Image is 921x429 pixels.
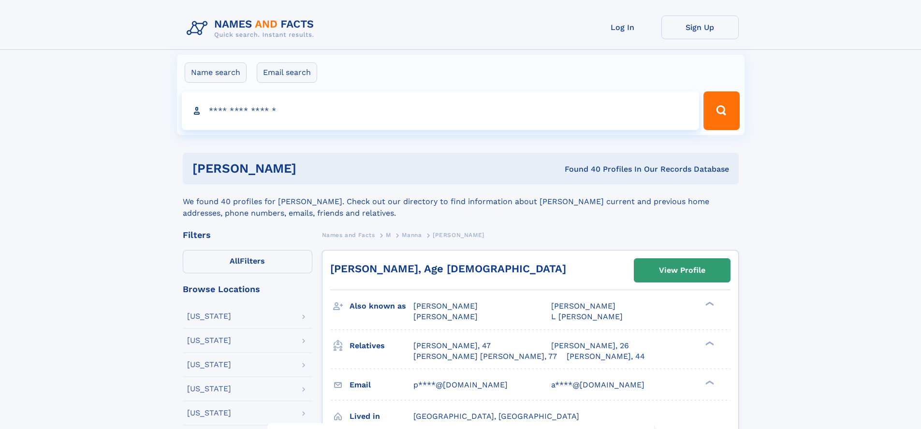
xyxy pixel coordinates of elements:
[413,312,478,321] span: [PERSON_NAME]
[257,62,317,83] label: Email search
[551,312,623,321] span: L [PERSON_NAME]
[187,337,231,344] div: [US_STATE]
[183,15,322,42] img: Logo Names and Facts
[230,256,240,266] span: All
[183,231,312,239] div: Filters
[584,15,661,39] a: Log In
[413,301,478,311] span: [PERSON_NAME]
[183,285,312,294] div: Browse Locations
[661,15,739,39] a: Sign Up
[703,340,715,346] div: ❯
[183,184,739,219] div: We found 40 profiles for [PERSON_NAME]. Check out our directory to find information about [PERSON...
[551,301,615,311] span: [PERSON_NAME]
[413,412,579,421] span: [GEOGRAPHIC_DATA], [GEOGRAPHIC_DATA]
[350,408,413,425] h3: Lived in
[187,361,231,369] div: [US_STATE]
[703,301,715,307] div: ❯
[330,263,566,275] a: [PERSON_NAME], Age [DEMOGRAPHIC_DATA]
[183,250,312,273] label: Filters
[187,312,231,320] div: [US_STATE]
[322,229,375,241] a: Names and Facts
[350,377,413,393] h3: Email
[433,232,484,238] span: [PERSON_NAME]
[551,340,629,351] a: [PERSON_NAME], 26
[386,232,391,238] span: M
[634,259,730,282] a: View Profile
[185,62,247,83] label: Name search
[430,164,729,175] div: Found 40 Profiles In Our Records Database
[567,351,645,362] a: [PERSON_NAME], 44
[659,259,705,281] div: View Profile
[192,163,431,175] h1: [PERSON_NAME]
[402,232,422,238] span: Manna
[350,338,413,354] h3: Relatives
[402,229,422,241] a: Manna
[413,351,557,362] a: [PERSON_NAME] [PERSON_NAME], 77
[386,229,391,241] a: M
[703,91,739,130] button: Search Button
[187,385,231,393] div: [US_STATE]
[182,91,700,130] input: search input
[703,379,715,385] div: ❯
[413,340,491,351] a: [PERSON_NAME], 47
[350,298,413,314] h3: Also known as
[187,409,231,417] div: [US_STATE]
